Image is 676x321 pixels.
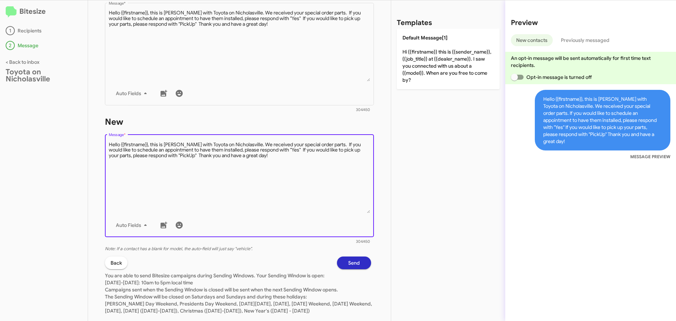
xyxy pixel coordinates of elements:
[556,34,615,46] button: Previously messaged
[397,29,500,89] p: Hi {{firstname}} this is {{sender_name}}, {{job_title}} at {{dealer_name}}. I saw you connected w...
[511,17,670,29] h2: Preview
[6,41,82,50] div: Message
[356,240,370,244] mat-hint: 304/450
[511,34,553,46] button: New contacts
[6,59,39,65] a: < Back to inbox
[6,6,82,18] h2: Bitesize
[6,68,82,82] div: Toyota on Nicholasville
[511,55,670,69] p: An opt-in message will be sent automatically for first time text recipients.
[105,272,372,314] span: You are able to send Bitesize campaigns during Sending Windows. Your Sending Window is open: [DAT...
[110,219,155,232] button: Auto Fields
[356,108,370,112] mat-hint: 304/450
[6,6,17,18] img: logo-minimal.svg
[116,87,150,100] span: Auto Fields
[535,90,670,150] span: Hello {{firstname}}, this is [PERSON_NAME] with Toyota on Nicholasville. We received your special...
[105,246,252,252] i: Note: If a contact has a blank for model, the auto-field will just say "vehicle".
[526,73,592,81] span: Opt-in message is turned off
[105,257,127,269] button: Back
[6,41,15,50] div: 2
[402,35,447,41] span: Default Message[1]
[6,26,82,35] div: Recipients
[116,219,150,232] span: Auto Fields
[6,26,15,35] div: 1
[337,257,371,269] button: Send
[110,87,155,100] button: Auto Fields
[348,257,360,269] span: Send
[516,34,547,46] span: New contacts
[561,34,609,46] span: Previously messaged
[630,153,670,160] small: MESSAGE PREVIEW
[105,116,374,128] h1: New
[111,257,122,269] span: Back
[397,17,432,29] h2: Templates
